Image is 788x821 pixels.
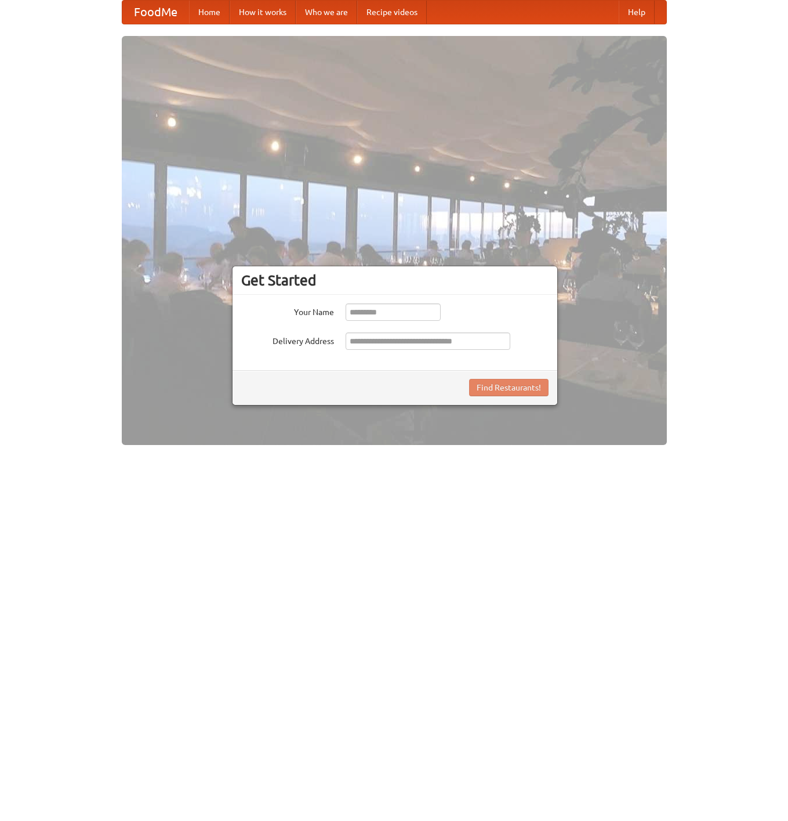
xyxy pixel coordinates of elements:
[241,272,549,289] h3: Get Started
[296,1,357,24] a: Who we are
[122,1,189,24] a: FoodMe
[619,1,655,24] a: Help
[230,1,296,24] a: How it works
[241,303,334,318] label: Your Name
[469,379,549,396] button: Find Restaurants!
[241,332,334,347] label: Delivery Address
[189,1,230,24] a: Home
[357,1,427,24] a: Recipe videos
